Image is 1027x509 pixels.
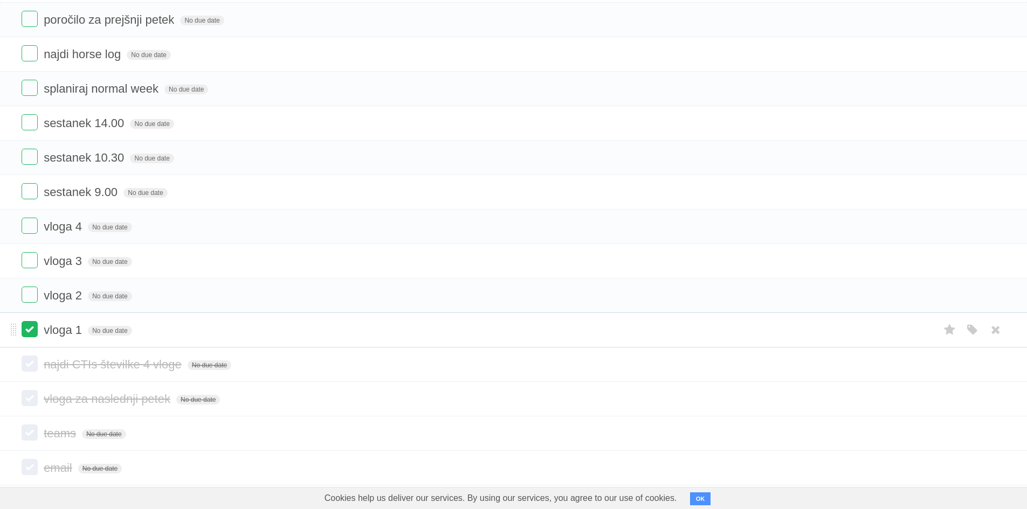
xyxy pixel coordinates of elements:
span: sestanek 9.00 [44,185,120,199]
label: Done [22,355,38,372]
span: najdi CTIs številke 4 vloge [44,358,184,371]
label: Done [22,114,38,130]
label: Done [22,149,38,165]
label: Done [22,183,38,199]
span: No due date [88,326,132,336]
span: No due date [82,429,126,439]
span: vloga 1 [44,323,85,337]
span: No due date [127,50,170,60]
span: email [44,461,75,475]
span: vloga 4 [44,220,85,233]
span: vloga 2 [44,289,85,302]
span: No due date [88,257,132,267]
span: No due date [164,85,208,94]
span: No due date [188,360,231,370]
label: Done [22,80,38,96]
span: No due date [180,16,224,25]
span: poročilo za prejšnji petek [44,13,177,26]
span: No due date [130,154,174,163]
span: No due date [130,119,174,129]
span: teams [44,427,79,440]
span: sestanek 14.00 [44,116,127,130]
label: Done [22,424,38,441]
label: Done [22,11,38,27]
label: Star task [940,321,960,339]
label: Done [22,390,38,406]
span: vloga 3 [44,254,85,268]
label: Done [22,218,38,234]
label: Done [22,252,38,268]
span: sestanek 10.30 [44,151,127,164]
label: Done [22,45,38,61]
span: splaniraj normal week [44,82,161,95]
span: Cookies help us deliver our services. By using our services, you agree to our use of cookies. [314,487,688,509]
label: Done [22,287,38,303]
span: No due date [78,464,122,473]
span: najdi horse log [44,47,123,61]
span: vloga za naslednji petek [44,392,173,406]
span: No due date [88,222,132,232]
label: Done [22,321,38,337]
button: OK [690,492,711,505]
span: No due date [88,291,132,301]
span: No due date [176,395,220,405]
label: Done [22,459,38,475]
span: No due date [123,188,167,198]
